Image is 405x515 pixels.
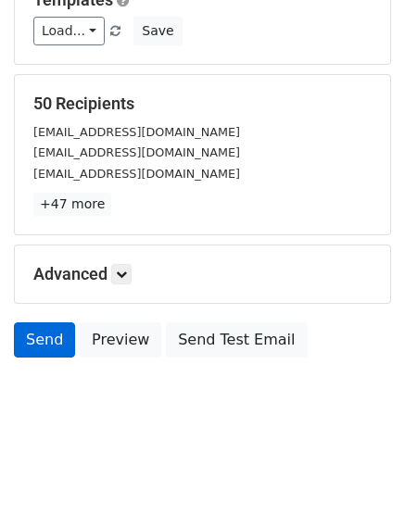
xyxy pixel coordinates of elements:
small: [EMAIL_ADDRESS][DOMAIN_NAME] [33,167,240,181]
a: +47 more [33,193,111,216]
h5: 50 Recipients [33,94,372,114]
a: Preview [80,322,161,358]
a: Send [14,322,75,358]
small: [EMAIL_ADDRESS][DOMAIN_NAME] [33,145,240,159]
a: Send Test Email [166,322,307,358]
a: Load... [33,17,105,45]
h5: Advanced [33,264,372,284]
small: [EMAIL_ADDRESS][DOMAIN_NAME] [33,125,240,139]
button: Save [133,17,182,45]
